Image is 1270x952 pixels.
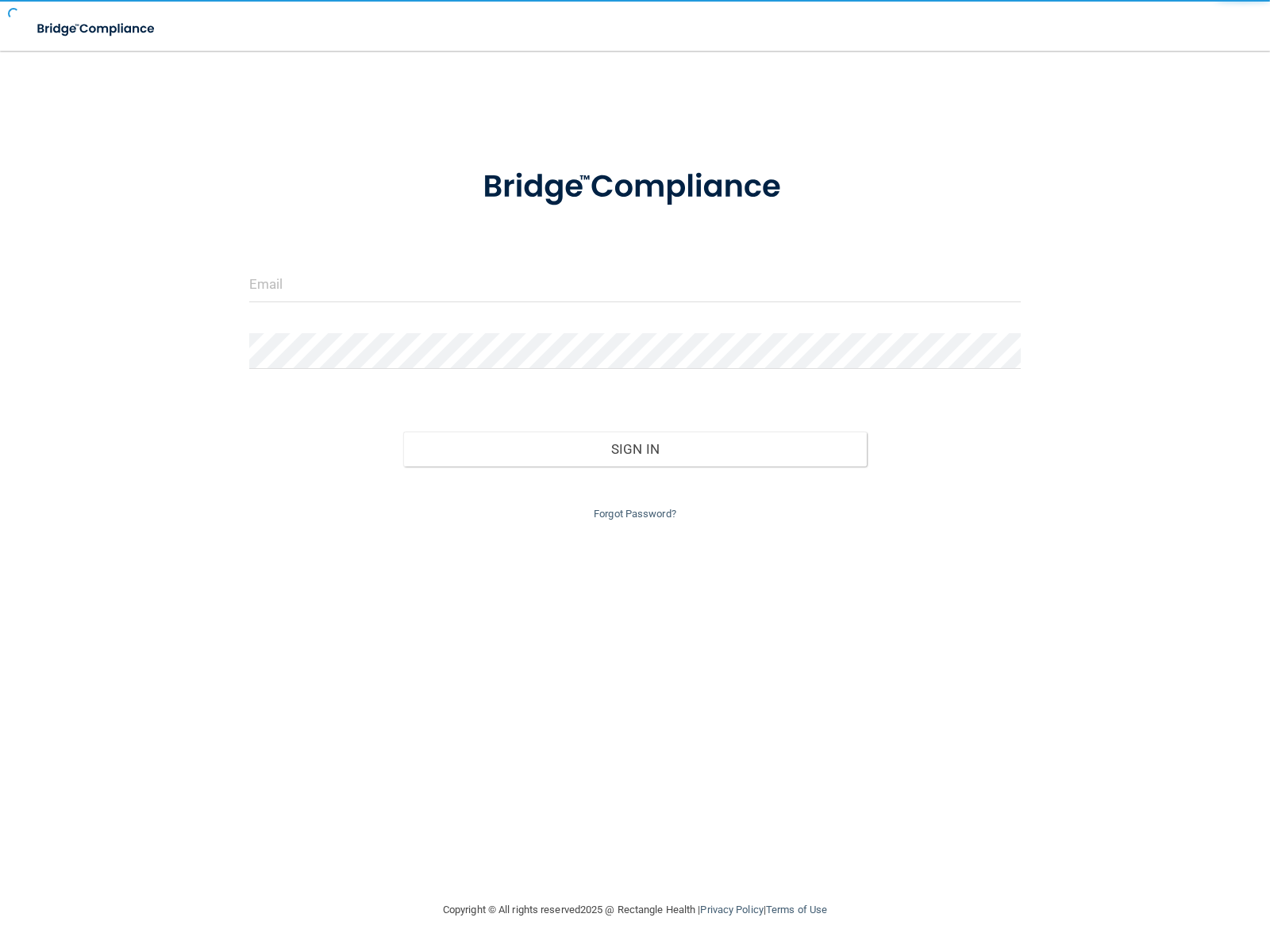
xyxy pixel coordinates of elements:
[24,13,170,45] img: bridge_compliance_login_screen.278c3ca4.svg
[766,904,827,916] a: Terms of Use
[249,267,1022,302] input: Email
[700,904,763,916] a: Privacy Policy
[450,146,820,228] img: bridge_compliance_login_screen.278c3ca4.svg
[403,432,867,466] button: Sign In
[345,885,925,935] div: Copyright © All rights reserved 2025 @ Rectangle Health | |
[594,508,676,520] a: Forgot Password?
